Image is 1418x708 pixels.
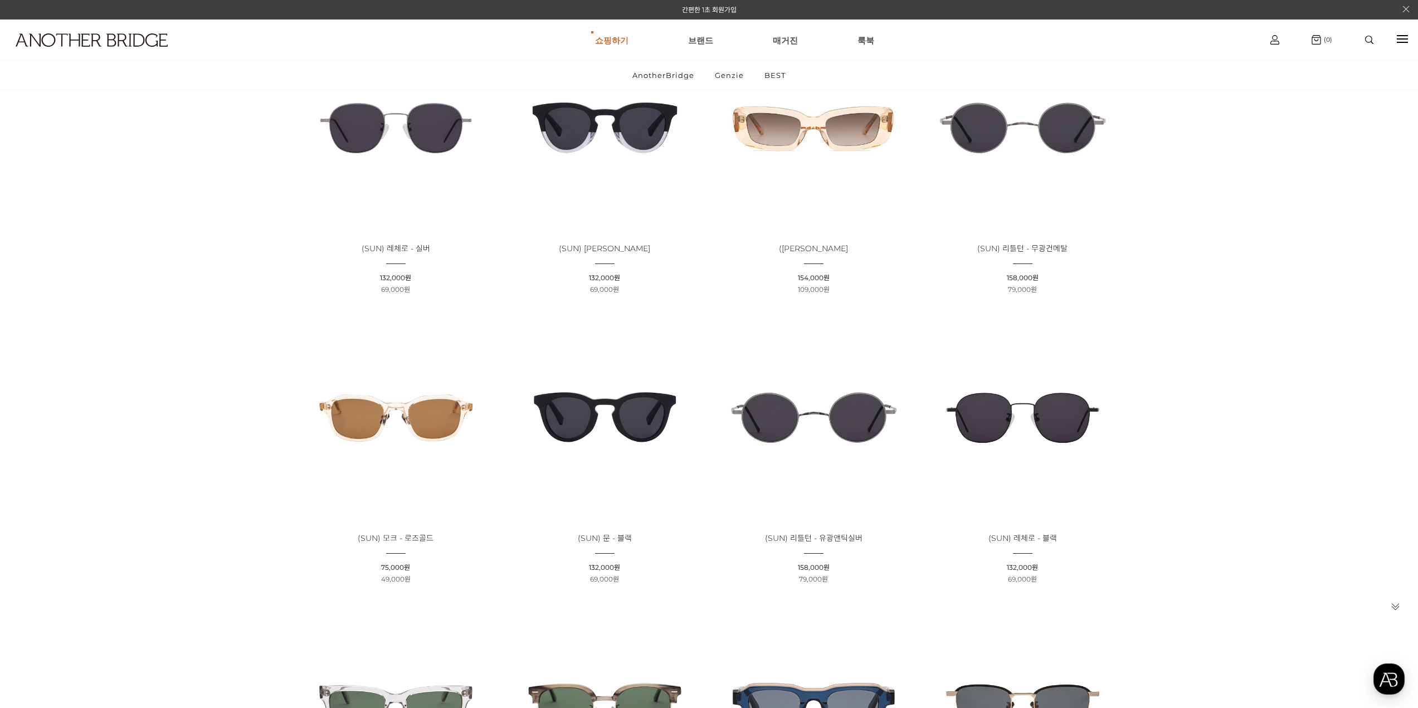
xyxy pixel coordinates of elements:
[1007,563,1038,572] span: 132,000원
[381,563,410,572] span: 75,000원
[589,563,620,572] span: 132,000원
[1312,35,1321,45] img: cart
[380,274,411,282] span: 132,000원
[1312,35,1332,45] a: (0)
[589,274,620,282] span: 132,000원
[16,33,168,47] img: logo
[590,285,619,294] span: 69,000원
[559,243,650,253] span: (SUN) [PERSON_NAME]
[779,243,848,253] span: ([PERSON_NAME]
[765,534,863,543] a: (SUN) 리틀턴 - 유광앤틱실버
[381,285,410,294] span: 69,000원
[779,245,848,253] a: ([PERSON_NAME]
[6,33,218,74] a: logo
[578,533,632,543] span: (SUN) 문 - 블랙
[713,27,914,228] img: 카르시 선글라스 - 모던한 베이지 색상, 스타일리시한 여름 패션 아이템 이미지
[1008,285,1037,294] span: 79,000원
[988,534,1057,543] a: (SUN) 레체로 - 블랙
[559,245,650,253] a: (SUN) [PERSON_NAME]
[688,20,713,60] a: 브랜드
[1007,274,1039,282] span: 158,000원
[172,370,186,379] span: 설정
[381,575,411,583] span: 49,000원
[504,317,705,518] img: MOON SUNGLASSES - 블랙 색상의 모던한 여름 액세서리 이미지
[765,533,863,543] span: (SUN) 리틀턴 - 유광앤틱실버
[922,27,1123,228] img: 리틀턴 무광건메탈 선글라스 - 다양한 패션에 어울리는 이미지
[922,317,1123,518] img: LECERO - 블랙 선글라스, 제품 이미지
[1365,36,1373,44] img: search
[3,353,74,381] a: 홈
[682,6,737,14] a: 간편한 1초 회원가입
[102,370,115,379] span: 대화
[578,534,632,543] a: (SUN) 문 - 블랙
[705,61,753,90] a: Genzie
[798,563,830,572] span: 158,000원
[623,61,704,90] a: AnotherBridge
[857,20,874,60] a: 룩북
[35,370,42,379] span: 홈
[362,243,430,253] span: (SUN) 레체로 - 실버
[713,317,914,518] img: 리틀턴 유광앤틱실버 선글라스 - 여름룩에 잘 어울리는 스타일리시한 ACS
[977,243,1068,253] span: (SUN) 리틀턴 - 무광건메탈
[504,27,705,228] img: (SUN) 문 - 하프하프 - 세련된 디자인의 여름 스타일 완성 썬글라스 이미지
[295,27,496,228] img: LECERO SUNGLASSES (SILVER) - 실버 색상의 세련된 실루엣
[988,533,1057,543] span: (SUN) 레체로 - 블랙
[1008,575,1037,583] span: 69,000원
[358,534,433,543] a: (SUN) 모크 - 로즈골드
[798,274,830,282] span: 154,000원
[799,575,828,583] span: 79,000원
[295,317,496,518] img: (SUN) 모크 - 로즈골드 선글라스 이미지 - 로즈골드 색상, 다양한 룩과 잘 어울리는 디자인
[590,575,619,583] span: 69,000원
[755,61,795,90] a: BEST
[773,20,798,60] a: 매거진
[74,353,144,381] a: 대화
[362,245,430,253] a: (SUN) 레체로 - 실버
[358,533,433,543] span: (SUN) 모크 - 로즈골드
[144,353,214,381] a: 설정
[1270,35,1279,45] img: cart
[798,285,830,294] span: 109,000원
[595,20,628,60] a: 쇼핑하기
[1321,36,1332,43] span: (0)
[977,245,1068,253] a: (SUN) 리틀턴 - 무광건메탈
